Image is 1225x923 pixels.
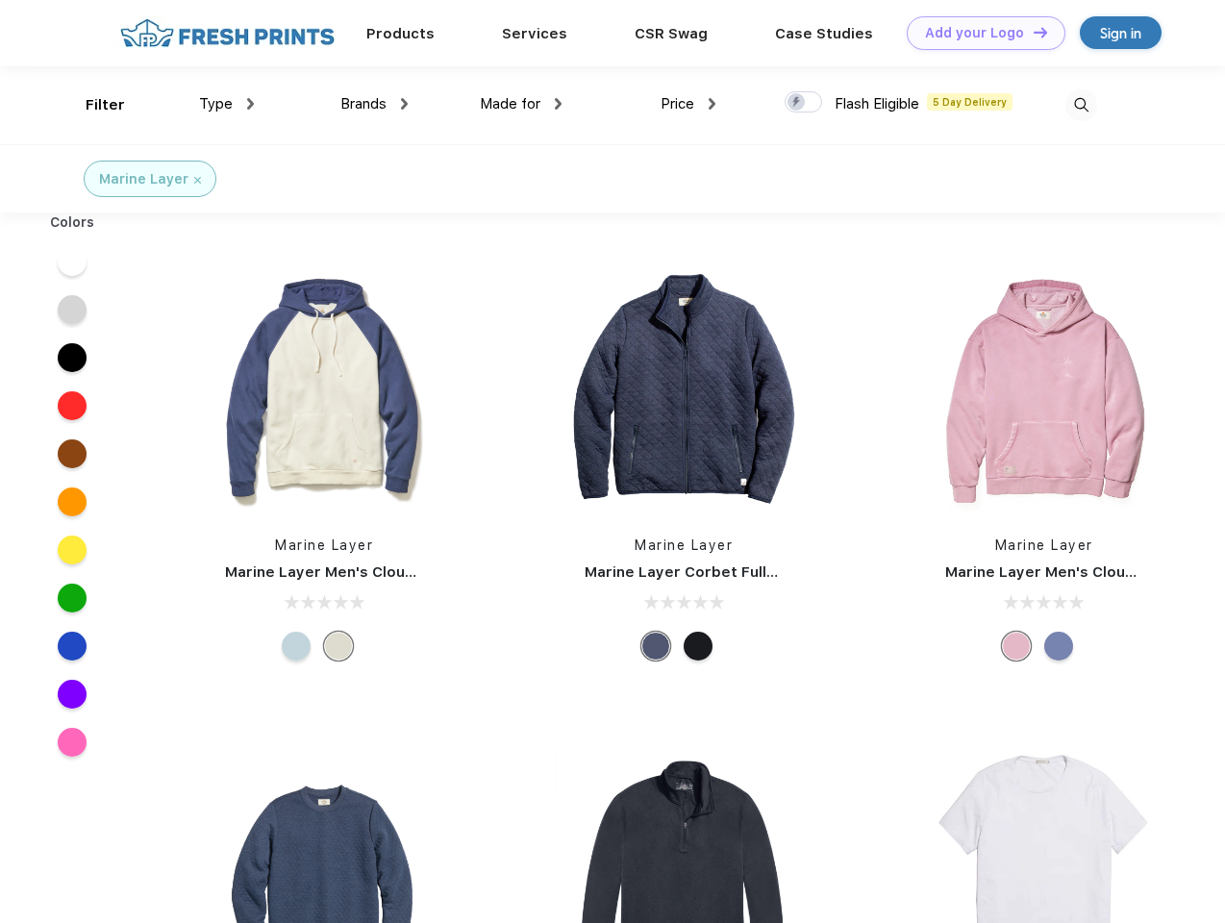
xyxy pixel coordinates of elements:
[366,25,435,42] a: Products
[1080,16,1162,49] a: Sign in
[1065,89,1097,121] img: desktop_search.svg
[555,98,562,110] img: dropdown.png
[635,537,733,553] a: Marine Layer
[1034,27,1047,37] img: DT
[275,537,373,553] a: Marine Layer
[925,25,1024,41] div: Add your Logo
[684,632,712,661] div: Black
[1002,632,1031,661] div: Lilas
[927,93,1012,111] span: 5 Day Delivery
[995,537,1093,553] a: Marine Layer
[502,25,567,42] a: Services
[114,16,340,50] img: fo%20logo%202.webp
[99,169,188,189] div: Marine Layer
[480,95,540,112] span: Made for
[835,95,919,112] span: Flash Eligible
[709,98,715,110] img: dropdown.png
[641,632,670,661] div: Navy
[196,261,452,516] img: func=resize&h=266
[635,25,708,42] a: CSR Swag
[916,261,1172,516] img: func=resize&h=266
[401,98,408,110] img: dropdown.png
[247,98,254,110] img: dropdown.png
[1044,632,1073,661] div: Vintage Indigo
[585,563,851,581] a: Marine Layer Corbet Full-Zip Jacket
[340,95,387,112] span: Brands
[282,632,311,661] div: Cool Ombre
[225,563,538,581] a: Marine Layer Men's Cloud 9 Fleece Hoodie
[661,95,694,112] span: Price
[199,95,233,112] span: Type
[194,177,201,184] img: filter_cancel.svg
[1100,22,1141,44] div: Sign in
[324,632,353,661] div: Navy/Cream
[556,261,812,516] img: func=resize&h=266
[86,94,125,116] div: Filter
[36,212,110,233] div: Colors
